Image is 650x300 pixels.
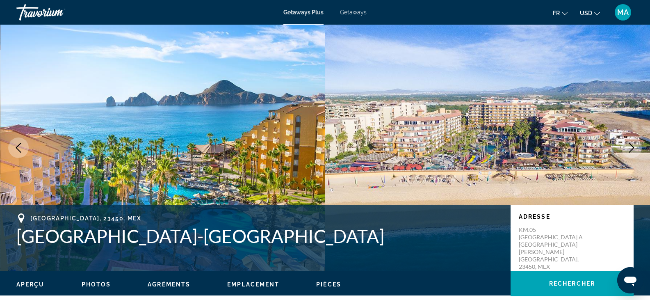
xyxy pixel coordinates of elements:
a: Travorium [16,2,98,23]
a: Getaways [340,9,367,16]
iframe: Bouton de lancement de la fenêtre de messagerie [617,267,643,293]
button: Change currency [580,7,600,19]
span: [GEOGRAPHIC_DATA], 23450, MEX [30,215,141,222]
p: Adresse [519,213,625,220]
button: Change language [553,7,568,19]
h1: [GEOGRAPHIC_DATA]-[GEOGRAPHIC_DATA] [16,225,502,247]
button: Next image [621,137,642,158]
button: Agréments [148,281,190,288]
button: User Menu [612,4,634,21]
button: Photos [82,281,111,288]
span: Rechercher [549,280,595,287]
button: Previous image [8,137,29,158]
span: fr [553,10,560,16]
span: USD [580,10,592,16]
button: Emplacement [227,281,279,288]
button: Pièces [316,281,341,288]
button: Aperçu [16,281,45,288]
p: KM.05 [GEOGRAPHIC_DATA] a [GEOGRAPHIC_DATA][PERSON_NAME] [GEOGRAPHIC_DATA], 23450, MEX [519,226,584,270]
a: Getaways Plus [283,9,324,16]
span: MA [617,8,629,16]
button: Rechercher [511,271,634,296]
